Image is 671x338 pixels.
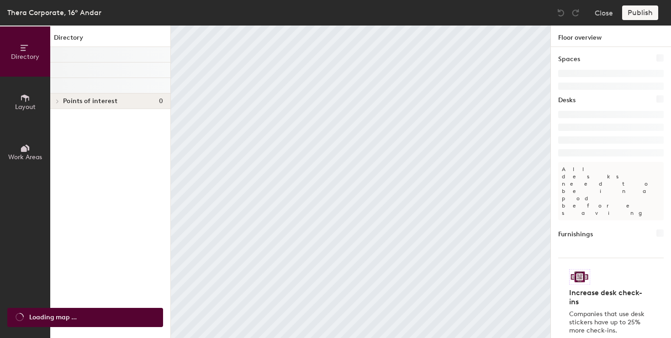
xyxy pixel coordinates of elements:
h1: Spaces [558,54,580,64]
p: Companies that use desk stickers have up to 25% more check-ins. [569,310,647,335]
button: Close [595,5,613,20]
span: 0 [159,98,163,105]
span: Points of interest [63,98,117,105]
h1: Desks [558,95,576,105]
img: Redo [571,8,580,17]
canvas: Map [171,26,550,338]
img: Sticker logo [569,269,590,285]
h4: Increase desk check-ins [569,288,647,307]
img: Undo [556,8,565,17]
span: Work Areas [8,153,42,161]
p: All desks need to be in a pod before saving [558,162,664,220]
h1: Directory [50,33,170,47]
div: Thera Corporate, 16º Andar [7,7,101,18]
h1: Furnishings [558,229,593,239]
span: Loading map ... [29,312,77,322]
h1: Floor overview [551,26,671,47]
span: Layout [15,103,36,111]
span: Directory [11,53,39,61]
